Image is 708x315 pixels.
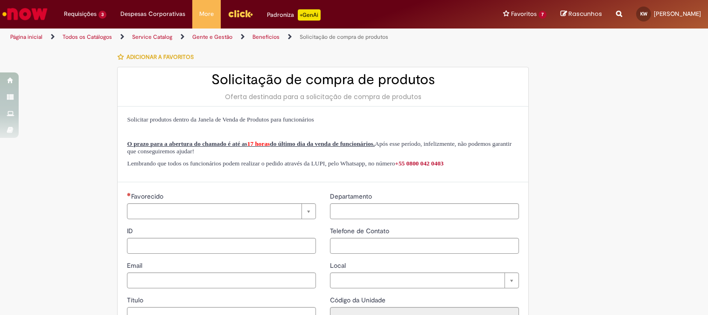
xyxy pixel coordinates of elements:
input: Departamento [330,203,519,219]
span: Necessários [127,193,131,196]
a: Todos os Catálogos [63,33,112,41]
span: Email [127,261,144,270]
span: Rascunhos [568,9,602,18]
span: Local [330,261,348,270]
img: ServiceNow [1,5,49,23]
input: ID [127,238,316,254]
button: Adicionar a Favoritos [117,47,199,67]
span: KW [640,11,647,17]
input: Email [127,272,316,288]
div: Oferta destinada para a solicitação de compra de produtos [127,92,519,101]
h2: Solicitação de compra de produtos [127,72,519,87]
span: [PERSON_NAME] [654,10,701,18]
span: do último dia da venda de funcionários. [270,140,375,147]
span: Lembrando que todos os funcionários podem realizar o pedido através da LUPI, pelo Whatsapp, no nú... [127,160,443,167]
span: Telefone de Contato [330,227,391,235]
span: Título [127,296,145,304]
a: Solicitação de compra de produtos [300,33,388,41]
a: +55 0800 042 0403 [395,160,443,167]
span: Adicionar a Favoritos [126,53,194,61]
a: Benefícios [252,33,280,41]
span: Necessários - Favorecido [131,192,165,200]
a: Página inicial [10,33,42,41]
span: Solicitar produtos dentro da Janela de Venda de Produtos para funcionários [127,116,314,123]
ul: Trilhas de página [7,29,465,46]
span: Requisições [64,9,97,19]
input: Telefone de Contato [330,238,519,254]
div: Padroniza [267,9,321,21]
a: Gente e Gestão [192,33,232,41]
a: Rascunhos [561,10,602,19]
img: click_logo_yellow_360x200.png [228,7,253,21]
label: Somente leitura - Código da Unidade [330,295,387,305]
p: +GenAi [298,9,321,21]
span: ID [127,227,135,235]
a: Service Catalog [132,33,172,41]
span: O prazo para a abertura do chamado é até as [127,140,247,147]
span: 17 horas [247,140,270,147]
span: Após esse período, infelizmente, não podemos garantir que conseguiremos ajudar! [127,140,512,155]
span: 3 [98,11,106,19]
span: Favoritos [511,9,537,19]
a: Limpar campo Local [330,272,519,288]
span: Departamento [330,192,374,200]
span: More [199,9,214,19]
span: 7 [539,11,547,19]
span: Despesas Corporativas [120,9,185,19]
a: Limpar campo Favorecido [127,203,316,219]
